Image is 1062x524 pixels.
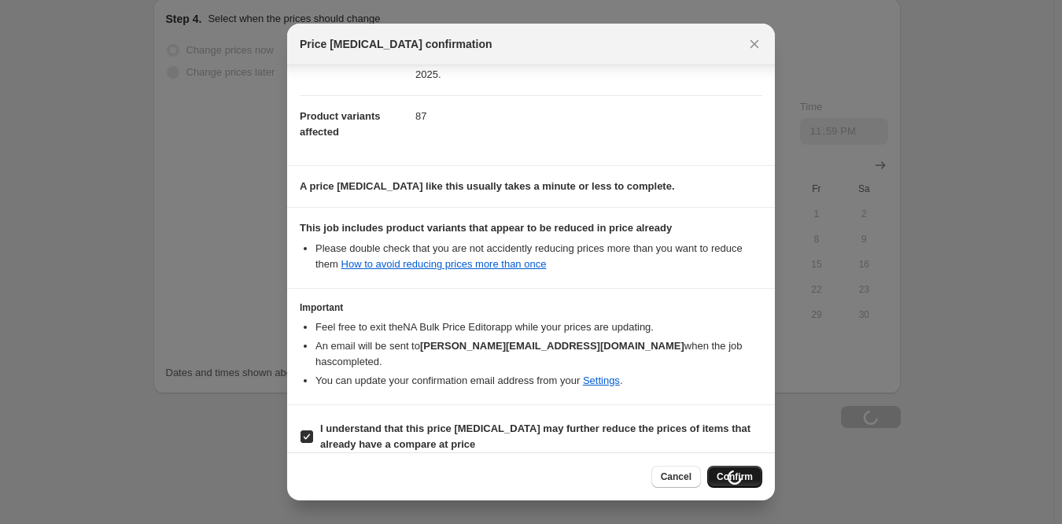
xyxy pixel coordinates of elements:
[300,180,675,192] b: A price [MEDICAL_DATA] like this usually takes a minute or less to complete.
[651,466,701,488] button: Cancel
[300,36,492,52] span: Price [MEDICAL_DATA] confirmation
[300,222,672,234] b: This job includes product variants that appear to be reduced in price already
[315,338,762,370] li: An email will be sent to when the job has completed .
[341,258,547,270] a: How to avoid reducing prices more than once
[315,241,762,272] li: Please double check that you are not accidently reducing prices more than you want to reduce them
[743,33,765,55] button: Close
[320,423,750,450] b: I understand that this price [MEDICAL_DATA] may further reduce the prices of items that already h...
[415,95,762,137] dd: 87
[420,340,684,352] b: [PERSON_NAME][EMAIL_ADDRESS][DOMAIN_NAME]
[315,373,762,389] li: You can update your confirmation email address from your .
[415,38,762,95] dd: This job will start immediately. This job is scheduled to revert on 17 agosto 2025.
[315,319,762,335] li: Feel free to exit the NA Bulk Price Editor app while your prices are updating.
[583,375,620,386] a: Settings
[300,301,762,314] h3: Important
[300,110,381,138] span: Product variants affected
[661,470,691,483] span: Cancel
